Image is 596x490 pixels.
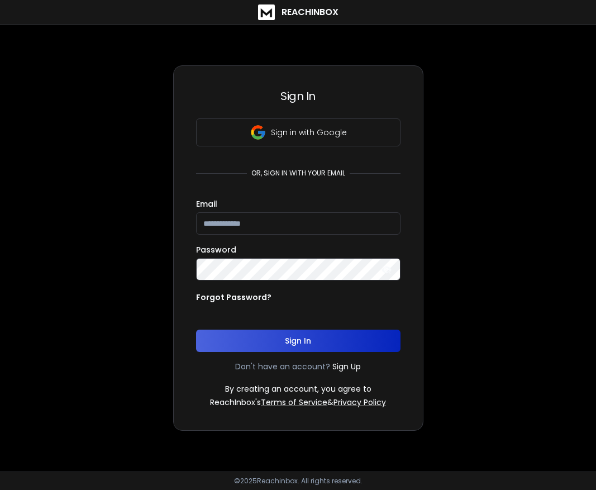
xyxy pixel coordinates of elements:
p: Don't have an account? [235,361,330,372]
button: Sign in with Google [196,118,400,146]
p: or, sign in with your email [247,169,350,178]
p: Sign in with Google [271,127,347,138]
a: Sign Up [332,361,361,372]
label: Email [196,200,217,208]
button: Sign In [196,330,400,352]
p: Forgot Password? [196,292,271,303]
a: Terms of Service [261,397,327,408]
h1: ReachInbox [282,6,338,19]
img: logo [258,4,275,20]
h3: Sign In [196,88,400,104]
p: By creating an account, you agree to [225,383,371,394]
a: Privacy Policy [333,397,386,408]
label: Password [196,246,236,254]
a: ReachInbox [258,4,338,20]
p: © 2025 Reachinbox. All rights reserved. [234,477,363,486]
p: ReachInbox's & [210,397,386,408]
